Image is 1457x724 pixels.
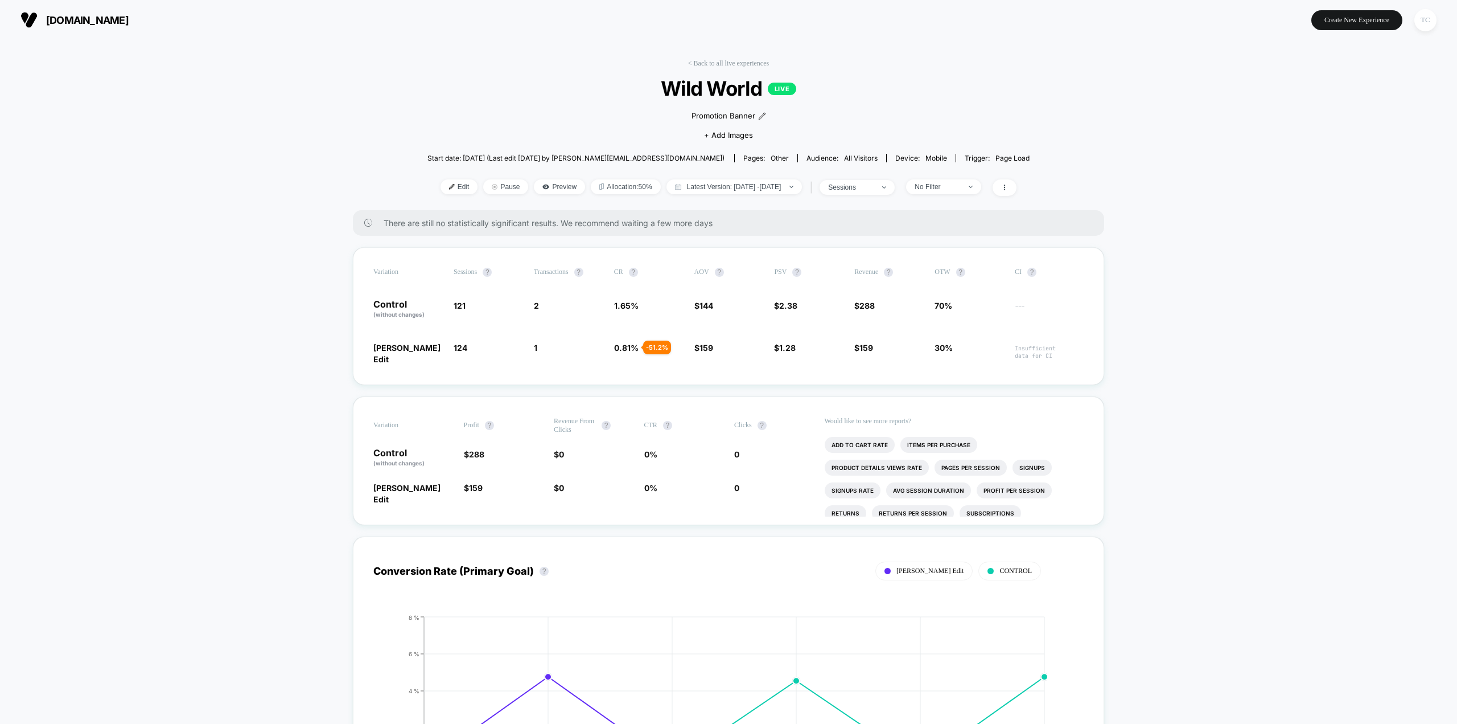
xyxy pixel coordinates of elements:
span: 0 % [644,449,657,459]
span: 159 [699,343,713,353]
span: 0 [559,449,564,459]
span: 121 [454,301,466,310]
span: CR [614,268,623,276]
img: end [789,186,793,188]
tspan: 6 % [409,650,419,657]
span: Allocation: 50% [591,179,660,194]
span: 0.81 % [614,343,639,353]
span: 1.65 % [614,301,639,310]
tspan: 8 % [409,613,419,620]
span: Promotion Banner [692,111,755,122]
span: $ [694,301,713,310]
button: ? [956,268,965,277]
span: 124 [454,343,467,353]
span: $ [774,301,797,310]
li: Items Per Purchase [900,437,977,453]
span: 0 % [644,483,657,493]
span: 30% [935,343,953,353]
span: 159 [469,483,483,493]
div: No Filter [915,183,960,191]
span: 0 [734,483,739,493]
span: CTR [644,421,657,430]
li: Signups Rate [825,482,880,498]
button: TC [1411,9,1440,32]
span: 0 [559,483,564,493]
li: Returns [825,505,866,521]
span: [DOMAIN_NAME] [46,14,129,26]
span: 0 [734,449,739,459]
button: ? [1027,268,1036,277]
button: ? [792,268,801,277]
button: ? [485,421,494,430]
img: edit [449,184,455,190]
span: | [808,179,820,196]
span: Sessions [454,268,477,276]
span: 1 [534,343,537,353]
span: $ [464,449,484,459]
li: Add To Cart Rate [825,437,895,453]
a: < Back to all live experiences [688,59,769,67]
button: ? [540,567,549,576]
span: Variation [373,268,436,277]
span: Edit [441,179,478,194]
img: calendar [675,184,681,190]
span: $ [854,343,873,353]
button: [DOMAIN_NAME] [17,11,132,29]
span: $ [854,301,875,310]
button: Create New Experience [1311,10,1402,30]
span: AOV [694,268,709,276]
div: sessions [828,183,874,191]
div: Trigger: [965,154,1030,162]
span: Device: [886,154,956,162]
span: mobile [925,154,947,162]
span: 288 [859,301,875,310]
span: $ [464,483,483,493]
span: 159 [859,343,873,353]
span: (without changes) [373,311,425,318]
button: ? [663,421,672,430]
li: Subscriptions [960,505,1021,521]
span: There are still no statistically significant results. We recommend waiting a few more days [384,218,1081,228]
li: Avg Session Duration [886,482,971,498]
span: Transactions [534,268,569,276]
span: CI [1015,268,1077,277]
span: + Add Images [704,130,753,140]
div: TC [1414,9,1437,31]
span: other [771,154,789,162]
button: ? [758,421,767,430]
button: ? [483,268,492,277]
div: Pages: [743,154,789,162]
span: 2.38 [779,301,797,310]
span: Latest Version: [DATE] - [DATE] [666,179,802,194]
span: [PERSON_NAME] Edit [373,483,441,504]
button: ? [884,268,893,277]
span: CONTROL [999,567,1032,575]
button: ? [574,268,583,277]
img: rebalance [599,183,604,190]
span: $ [774,343,796,353]
li: Returns Per Session [872,505,954,521]
button: ? [602,421,611,430]
span: Clicks [734,421,752,430]
span: OTW [935,268,997,277]
span: [PERSON_NAME] Edit [373,343,441,364]
p: Would like to see more reports? [825,417,1084,426]
li: Signups [1013,460,1052,476]
span: (without changes) [373,460,425,467]
tspan: 4 % [409,687,419,694]
li: Product Details Views Rate [825,460,929,476]
span: Start date: [DATE] (Last edit [DATE] by [PERSON_NAME][EMAIL_ADDRESS][DOMAIN_NAME]) [427,154,725,162]
span: --- [1015,302,1084,319]
span: 144 [699,301,713,310]
span: [PERSON_NAME] Edit [896,567,964,575]
p: Control [373,300,442,319]
button: ? [715,268,724,277]
span: Revenue From Clicks [554,417,596,434]
button: ? [629,268,638,277]
p: Control [373,448,452,468]
span: All Visitors [844,154,878,162]
img: end [969,186,973,188]
img: end [492,184,497,190]
span: Pause [483,179,528,194]
div: - 51.2 % [643,341,671,354]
